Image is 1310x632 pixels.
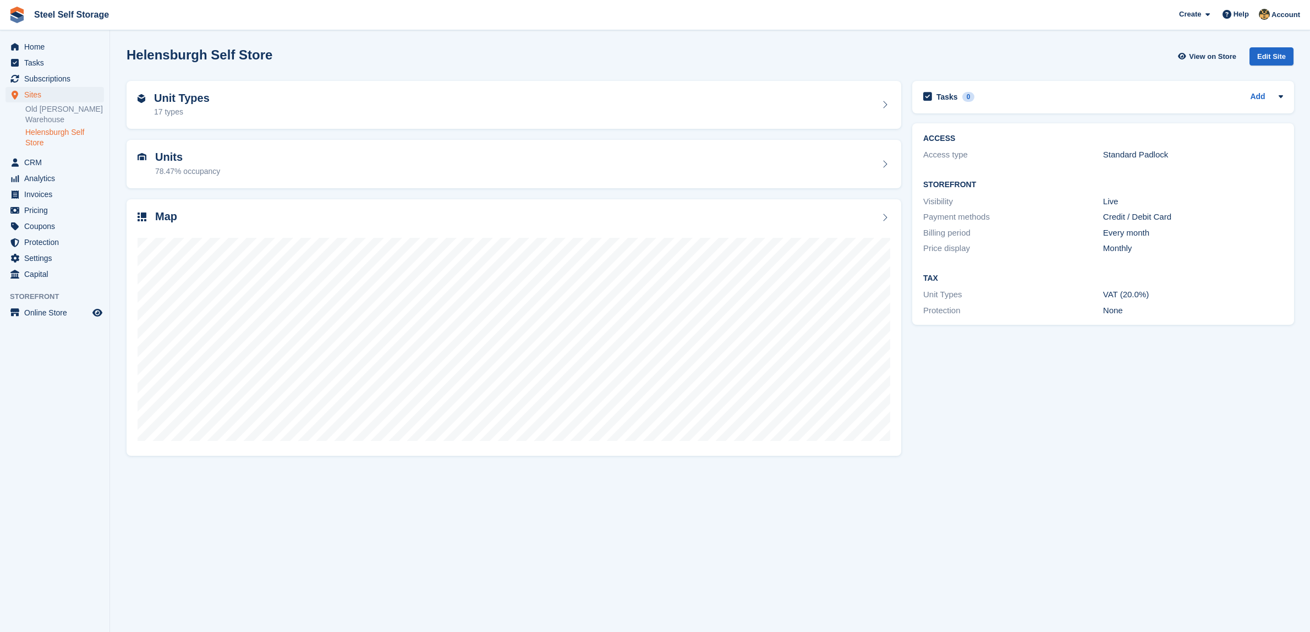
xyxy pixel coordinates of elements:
a: menu [6,39,104,55]
a: Map [127,199,901,456]
span: Analytics [24,171,90,186]
span: Capital [24,266,90,282]
div: Price display [923,242,1103,255]
span: Storefront [10,291,109,302]
a: Helensburgh Self Store [25,127,104,148]
a: menu [6,171,104,186]
div: Visibility [923,195,1103,208]
a: Steel Self Storage [30,6,113,24]
a: menu [6,71,104,86]
div: 0 [962,92,975,102]
div: 17 types [154,106,210,118]
h2: Tax [923,274,1283,283]
span: Account [1271,9,1300,20]
a: Unit Types 17 types [127,81,901,129]
span: Settings [24,250,90,266]
div: Standard Padlock [1103,149,1283,161]
a: menu [6,250,104,266]
span: Protection [24,235,90,250]
span: Pricing [24,203,90,218]
span: CRM [24,155,90,170]
a: Old [PERSON_NAME] Warehouse [25,104,104,125]
h2: Unit Types [154,92,210,105]
div: Edit Site [1249,47,1293,66]
span: Tasks [24,55,90,70]
span: Help [1234,9,1249,20]
h2: Tasks [936,92,958,102]
a: menu [6,266,104,282]
a: Edit Site [1249,47,1293,70]
a: Preview store [91,306,104,319]
div: Access type [923,149,1103,161]
div: Monthly [1103,242,1283,255]
div: 78.47% occupancy [155,166,220,177]
a: menu [6,219,104,234]
div: Credit / Debit Card [1103,211,1283,224]
span: Invoices [24,187,90,202]
div: Billing period [923,227,1103,239]
div: Unit Types [923,288,1103,301]
img: James Steel [1259,9,1270,20]
span: View on Store [1189,51,1236,62]
h2: Storefront [923,181,1283,189]
img: unit-type-icn-2b2737a686de81e16bb02015468b77c625bbabd49415b5ef34ead5e3b44a266d.svg [138,94,145,103]
div: VAT (20.0%) [1103,288,1283,301]
a: menu [6,235,104,250]
a: menu [6,155,104,170]
h2: Units [155,151,220,164]
div: None [1103,304,1283,317]
div: Protection [923,304,1103,317]
a: Units 78.47% occupancy [127,140,901,188]
div: Live [1103,195,1283,208]
a: Add [1250,91,1265,103]
a: menu [6,203,104,218]
a: menu [6,87,104,102]
span: Online Store [24,305,90,320]
a: View on Store [1176,47,1241,66]
div: Every month [1103,227,1283,239]
img: unit-icn-7be61d7bf1b0ce9d3e12c5938cc71ed9869f7b940bace4675aadf7bd6d80202e.svg [138,153,146,161]
span: Sites [24,87,90,102]
img: stora-icon-8386f47178a22dfd0bd8f6a31ec36ba5ce8667c1dd55bd0f319d3a0aa187defe.svg [9,7,25,23]
img: map-icn-33ee37083ee616e46c38cad1a60f524a97daa1e2b2c8c0bc3eb3415660979fc1.svg [138,213,146,221]
h2: ACCESS [923,134,1283,143]
div: Payment methods [923,211,1103,224]
span: Home [24,39,90,55]
span: Subscriptions [24,71,90,86]
a: menu [6,187,104,202]
span: Create [1179,9,1201,20]
a: menu [6,55,104,70]
h2: Helensburgh Self Store [127,47,272,62]
a: menu [6,305,104,320]
span: Coupons [24,219,90,234]
h2: Map [155,210,177,223]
